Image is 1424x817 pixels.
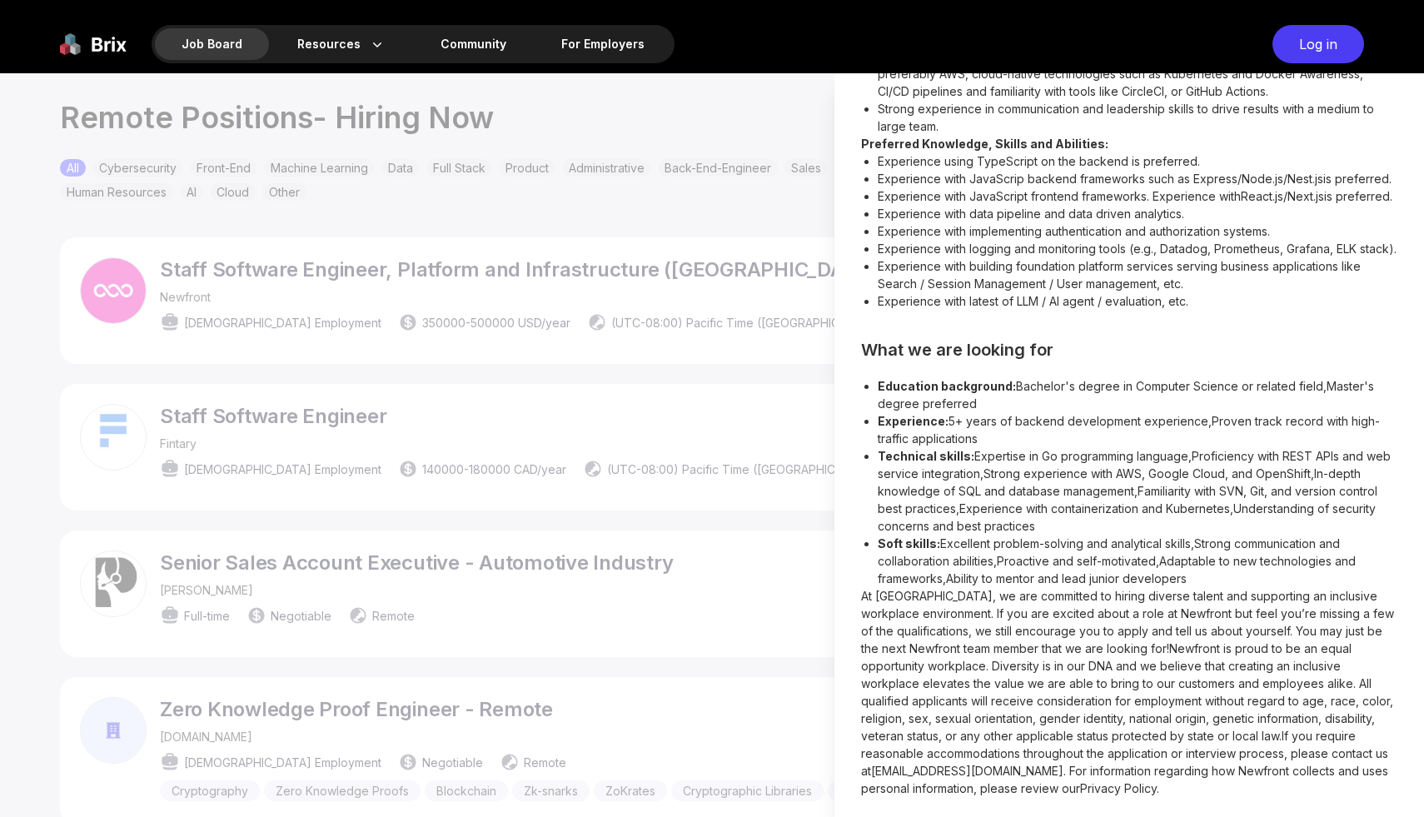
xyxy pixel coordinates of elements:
[1272,25,1364,63] div: Log in
[878,222,1397,240] li: Experience with implementing authentication and authorization systems.
[535,28,671,60] a: For Employers
[155,28,269,60] div: Job Board
[878,377,1397,412] li: Bachelor's degree in Computer Science or related field,Master's degree preferred
[878,240,1397,257] li: Experience with logging and monitoring tools (e.g., Datadog, Prometheus, Grafana, ELK stack).
[861,587,1397,797] p: At [GEOGRAPHIC_DATA], we are committed to hiring diverse talent and supporting an inclusive workp...
[871,764,1063,778] a: [EMAIL_ADDRESS][DOMAIN_NAME]
[878,100,1397,135] li: Strong experience in communication and leadership skills to drive results with a medium to large ...
[878,449,974,463] strong: Technical skills:
[878,536,940,550] strong: Soft skills:
[878,257,1397,292] li: Experience with building foundation platform services serving business applications like Search /...
[1242,172,1323,186] a: Node.js/Nest.js
[861,343,1397,357] h2: What we are looking for
[878,187,1397,205] li: Experience with JavaScript frontend frameworks. Experience with is preferred.
[878,414,949,428] strong: Experience:
[271,28,412,60] div: Resources
[1241,189,1324,203] a: React.js/Next.js
[878,292,1397,310] li: Experience with latest of LLM / AI agent / evaluation, etc.
[878,447,1397,535] li: Expertise in Go programming language,Proficiency with REST APIs and web service integration,Stron...
[1080,781,1157,795] a: Privacy Policy
[878,152,1397,170] li: Experience using TypeScript on the backend is preferred.
[878,412,1397,447] li: 5+ years of backend development experience,Proven track record with high-traffic applications
[878,170,1397,187] li: Experience with JavaScrip backend frameworks such as Express/ is preferred.
[878,205,1397,222] li: Experience with data pipeline and data driven analytics.
[861,137,1108,151] strong: Preferred Knowledge, Skills and Abilities:
[878,379,1016,393] strong: Education background:
[1264,25,1364,63] a: Log in
[414,28,533,60] a: Community
[878,47,1397,100] li: Strong background in infrastructure as code and tools like Terraform, cloud platforms, preferably...
[878,535,1397,587] li: Excellent problem-solving and analytical skills,Strong communication and collaboration abilities,...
